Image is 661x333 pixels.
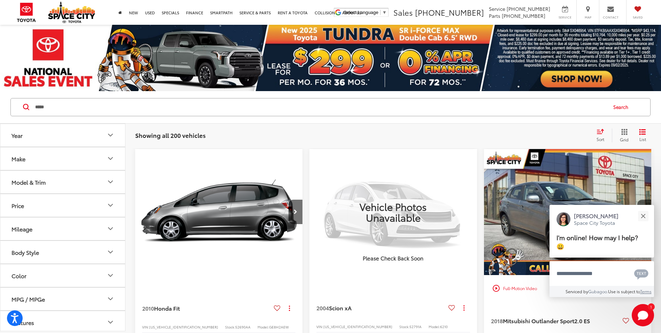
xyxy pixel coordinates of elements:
span: Service [489,5,505,12]
span: Model: [429,324,440,329]
button: Actions [458,302,470,314]
span: Use is subject to [608,288,640,294]
span: 52690AA [235,324,251,330]
span: List [639,136,646,142]
span: 2010 [142,304,154,312]
button: Next image [637,200,651,224]
a: 2018Mitsubishi Outlander Sport2.0 ES [491,317,620,325]
span: [US_VEHICLE_IDENTIFICATION_NUMBER] [323,324,392,329]
div: 2010 Honda Fit Base 0 [135,149,303,275]
span: [PHONE_NUMBER] [502,12,545,19]
img: Space City Toyota [48,1,95,23]
span: 2004 [316,304,329,312]
span: 2.0 ES [574,317,590,325]
a: 2004Scion xA [316,304,445,312]
span: 6210 [440,324,448,329]
span: Saved [630,15,645,20]
img: Vehicle Photos Unavailable Please Check Back Soon [309,149,477,275]
button: MileageMileage [0,217,126,240]
span: Contact [603,15,618,20]
div: Make [106,154,115,163]
button: Chat with SMS [632,266,651,281]
div: Model & Trim [106,178,115,186]
svg: Text [634,268,648,280]
img: 2018 Mitsubishi Outlander Sport 2.0 ES 4x2 [484,149,652,276]
span: Map [580,15,595,20]
a: 2018 Mitsubishi Outlander Sport 2.0 ES 4x22018 Mitsubishi Outlander Sport 2.0 ES 4x22018 Mitsubis... [484,149,652,275]
span: [PHONE_NUMBER] [507,5,550,12]
span: Honda Fit [154,304,180,312]
span: GE8H2AEW [269,324,289,330]
button: Actions [283,302,295,314]
div: Color [106,271,115,280]
svg: Start Chat [632,304,654,326]
span: I'm online! How may I help? 😀 [556,233,638,251]
div: Color [11,272,26,279]
div: Features [106,318,115,326]
span: 1 [650,305,652,308]
span: Parts [489,12,500,19]
p: Space City Toyota [574,220,618,226]
span: 52791A [409,324,422,329]
span: Scion xA [329,304,352,312]
div: Body Style [11,249,39,256]
div: Mileage [11,225,32,232]
div: Make [11,155,25,162]
div: MPG / MPGe [106,295,115,303]
div: Body Style [106,248,115,256]
button: Body StyleBody Style [0,241,126,264]
span: [PHONE_NUMBER] [415,7,484,18]
span: 2018 [491,317,503,325]
span: Service [557,15,573,20]
span: Stock: [225,324,235,330]
div: Model & Trim [11,179,46,185]
span: ▼ [382,10,387,15]
button: ColorColor [0,264,126,287]
button: Model & TrimModel & Trim [0,171,126,193]
button: List View [634,128,651,142]
a: Terms [640,288,652,294]
span: dropdown dots [463,305,464,311]
input: Search by Make, Model, or Keyword [34,99,607,116]
span: Select Language [344,10,378,15]
div: Year [11,132,23,139]
textarea: Type your message [549,261,654,286]
div: Price [11,202,24,209]
div: Year [106,131,115,139]
div: Close[PERSON_NAME]Space City ToyotaI'm online! How may I help? 😀Type your messageChat with SMSSen... [549,205,654,297]
button: Select sort value [593,128,612,142]
button: Close [636,208,651,223]
button: PricePrice [0,194,126,217]
button: Toggle Chat Window [632,304,654,326]
button: MPG / MPGeMPG / MPGe [0,288,126,310]
a: 2010Honda Fit [142,304,271,312]
span: VIN: [142,324,149,330]
span: Stock: [399,324,409,329]
span: Sales [393,7,413,18]
button: Next image [289,200,302,224]
span: Serviced by [566,288,588,294]
span: Showing all 200 vehicles [135,131,206,139]
div: Mileage [106,224,115,233]
img: 2010 Honda Fit Base FWD [135,149,303,275]
p: [PERSON_NAME] [574,212,618,220]
span: Grid [620,136,629,142]
a: 2010 Honda Fit Base FWD2010 Honda Fit Base FWD2010 Honda Fit Base FWD2010 Honda Fit Base FWD [135,149,303,275]
div: Features [11,319,34,326]
div: MPG / MPGe [11,296,45,302]
a: Gubagoo. [588,288,608,294]
span: [US_VEHICLE_IDENTIFICATION_NUMBER] [149,324,218,330]
div: Price [106,201,115,209]
span: VIN: [316,324,323,329]
a: VIEW_DETAILS [309,149,477,275]
span: Sort [597,136,604,142]
span: Model: [258,324,269,330]
button: Search [607,98,638,116]
button: YearYear [0,124,126,147]
div: 2018 Mitsubishi Outlander Sport 2.0 ES 0 [484,149,652,275]
a: Select Language​ [344,10,387,15]
button: MakeMake [0,147,126,170]
span: ​ [380,10,381,15]
span: Mitsubishi Outlander Sport [503,317,574,325]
